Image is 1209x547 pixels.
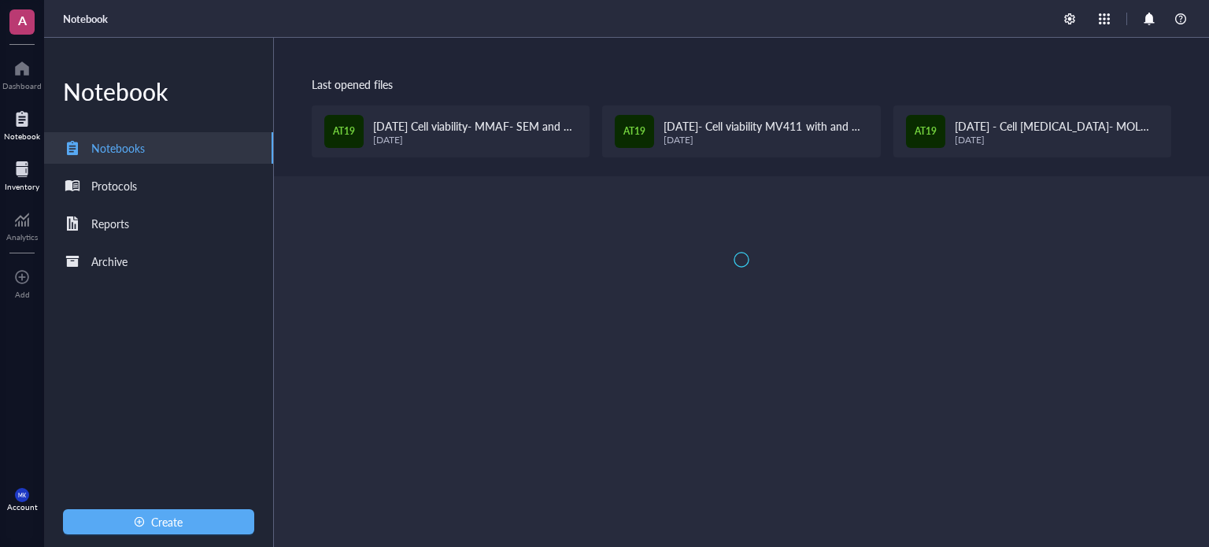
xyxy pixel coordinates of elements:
div: Notebooks [91,139,145,157]
span: [DATE]- Cell viability MV411 with and without IgG Blocking - DX8951 [664,118,860,151]
span: AT19 [333,124,355,139]
a: Notebooks [44,132,273,164]
div: Inventory [5,182,39,191]
span: MK [18,492,26,498]
div: Protocols [91,177,137,194]
span: A [18,10,27,30]
div: Reports [91,215,129,232]
a: Notebook [63,12,108,26]
a: Analytics [6,207,38,242]
span: [DATE] - Cell [MEDICAL_DATA]- MOLM-13 (AML cell line) [955,118,1155,151]
div: [DATE] [373,135,577,146]
div: Add [15,290,30,299]
span: [DATE] Cell viability- MMAF- SEM and MV4,11 [373,118,572,151]
a: Protocols [44,170,273,201]
a: Reports [44,208,273,239]
div: Account [7,502,38,512]
a: Archive [44,246,273,277]
div: Dashboard [2,81,42,91]
div: Archive [91,253,128,270]
a: Dashboard [2,56,42,91]
div: Notebook [44,76,273,107]
a: Notebook [4,106,40,141]
a: Inventory [5,157,39,191]
div: Last opened files [312,76,1171,93]
span: Create [151,516,183,528]
div: Analytics [6,232,38,242]
span: AT19 [623,124,645,139]
button: Create [63,509,254,534]
span: AT19 [915,124,937,139]
div: [DATE] [955,135,1159,146]
div: Notebook [4,131,40,141]
div: [DATE] [664,135,867,146]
